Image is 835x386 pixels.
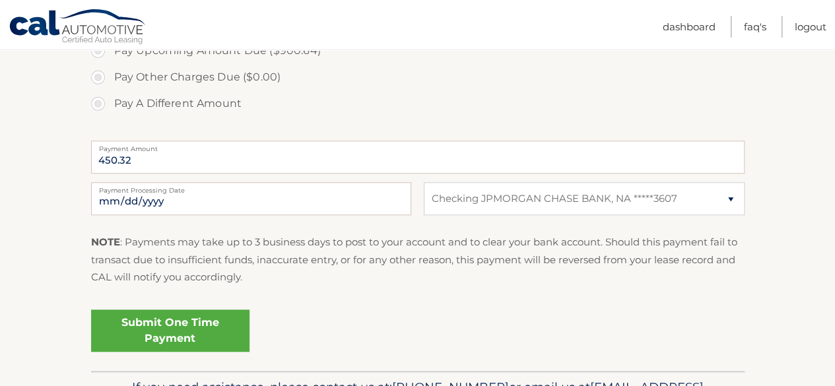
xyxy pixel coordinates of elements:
a: FAQ's [744,16,766,38]
p: : Payments may take up to 3 business days to post to your account and to clear your bank account.... [91,234,745,286]
label: Payment Amount [91,141,745,151]
a: Logout [795,16,826,38]
label: Payment Processing Date [91,182,411,193]
input: Payment Amount [91,141,745,174]
label: Pay Upcoming Amount Due ($900.64) [91,38,745,64]
a: Submit One Time Payment [91,309,250,352]
label: Pay Other Charges Due ($0.00) [91,64,745,90]
strong: NOTE [91,236,120,248]
a: Cal Automotive [9,9,147,47]
input: Payment Date [91,182,411,215]
a: Dashboard [663,16,716,38]
label: Pay A Different Amount [91,90,745,117]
